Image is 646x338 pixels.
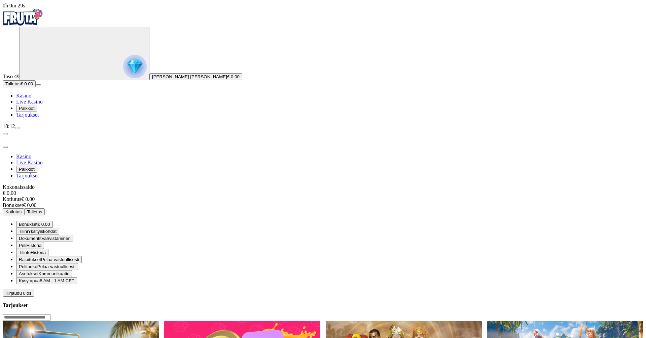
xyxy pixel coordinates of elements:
img: Fruta [3,9,43,26]
span: Yksityiskohdat [28,229,57,234]
span: Dokumentit [19,236,41,241]
span: 8 AM - 1 AM CET [40,278,74,283]
div: € 0.00 [3,190,643,196]
a: Kasino [16,93,31,98]
nav: Main menu [3,93,643,118]
a: Live Kasino [16,160,43,165]
div: € 0.00 [3,196,643,202]
span: Vahvistaminen [41,236,70,241]
div: € 0.00 [3,202,643,208]
span: Kotiutus [5,209,22,214]
span: 18:12 [3,123,15,129]
button: clock iconPelitaukoPelaa vastuullisesti [16,263,78,270]
span: Bonukset [3,202,23,208]
button: close [3,146,8,148]
button: Kotiutus [3,208,24,215]
div: Kokonaissaldo [3,184,643,196]
input: Search [3,314,50,321]
span: user session time [3,3,25,8]
img: reward progress [123,55,147,78]
a: Tarjoukset [16,173,39,178]
span: Talletus [27,209,42,214]
span: Taso 49 [3,74,20,79]
button: chat iconKysy apua8 AM - 1 AM CET [16,277,77,284]
a: Fruta [3,21,43,27]
button: credit-card iconTilioteHistoria [16,249,48,256]
button: Palkkiot [16,105,37,112]
span: Tiliote [19,250,31,255]
button: Palkkiot [16,166,37,173]
span: € 0.00 [227,74,240,79]
span: Kysy apua [19,278,40,283]
span: Pelitauko [19,264,37,269]
button: Talletus [24,208,45,215]
button: [PERSON_NAME] [PERSON_NAME]€ 0.00 [149,73,242,80]
button: Talletusplus icon€ 0.00 [3,80,36,87]
span: Pelaa vastuullisesti [37,264,75,269]
span: Asetukset [19,271,39,276]
span: Kommunikaatio [39,271,70,276]
span: € 0.00 [21,81,33,86]
span: Bonukset [19,222,38,227]
nav: Primary [3,9,643,118]
span: € 0.00 [38,222,50,227]
nav: Main menu [3,154,643,179]
button: menu [36,84,41,86]
span: [PERSON_NAME] [PERSON_NAME] [152,74,227,79]
h3: Tarjoukset [3,302,643,308]
button: 777 iconPeliHistoria [16,242,44,249]
span: Kotiutus [3,196,21,202]
button: info iconAsetuksetKommunikaatio [16,270,72,277]
span: Palkkiot [19,167,35,172]
button: reward progress [20,27,149,80]
a: Live Kasino [16,99,43,104]
button: Kirjaudu ulos [3,290,34,297]
button: limits iconRajoituksetPelaa vastuullisesti [16,256,82,263]
span: Pelaa vastuullisesti [41,257,79,262]
button: user iconTiliniYksityiskohdat [16,228,59,235]
span: Historia [26,243,41,248]
a: Kasino [16,154,31,159]
button: menu [15,127,20,129]
button: smiley iconBonukset€ 0.00 [16,221,53,228]
a: Tarjoukset [16,112,39,118]
span: Talletus [5,81,21,86]
span: Kirjaudu ulos [5,291,31,296]
button: chevron-left icon [3,133,8,135]
span: Tilini [19,229,28,234]
span: Peli [19,243,26,248]
span: Palkkiot [19,106,35,111]
button: doc iconDokumentitVahvistaminen [16,235,73,242]
span: Historia [31,250,46,255]
span: Rajoitukset [19,257,41,262]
